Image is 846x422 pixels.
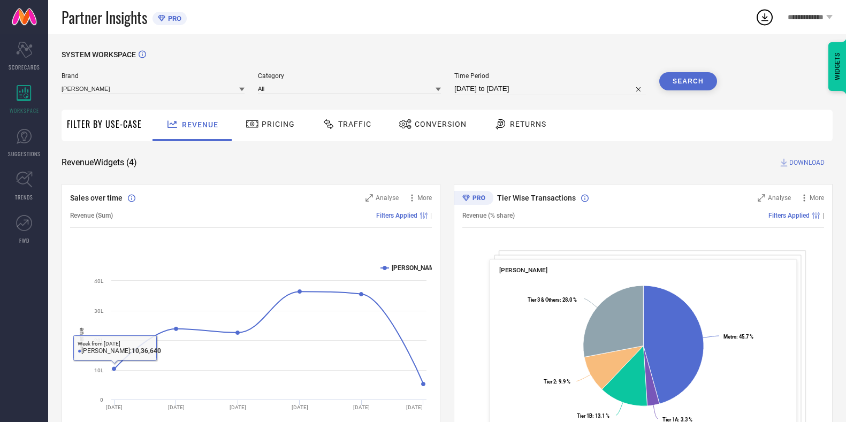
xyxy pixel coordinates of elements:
span: Tier Wise Transactions [497,194,576,202]
text: : 28.0 % [528,297,577,303]
span: Filters Applied [768,212,810,219]
span: FWD [19,236,29,244]
span: Brand [62,72,245,80]
span: PRO [165,14,181,22]
tspan: Revenue [78,327,85,352]
span: Filters Applied [376,212,417,219]
span: Category [258,72,441,80]
span: DOWNLOAD [789,157,825,168]
span: Conversion [415,120,467,128]
div: Premium [454,191,493,207]
span: SUGGESTIONS [8,150,41,158]
span: Pricing [262,120,295,128]
span: Revenue [182,120,218,129]
text: [DATE] [353,404,370,410]
text: [DATE] [406,404,423,410]
span: Returns [510,120,546,128]
tspan: Tier 1B [577,413,592,419]
span: WORKSPACE [10,106,39,114]
text: 40L [94,278,104,284]
tspan: Tier 3 & Others [528,297,560,303]
span: Revenue (% share) [462,212,515,219]
span: | [822,212,824,219]
span: Revenue (Sum) [70,212,113,219]
svg: Zoom [365,194,373,202]
span: More [417,194,432,202]
span: Traffic [338,120,371,128]
span: SCORECARDS [9,63,40,71]
tspan: Tier 2 [544,379,556,385]
text: : 13.1 % [577,413,609,419]
span: Filter By Use-Case [67,118,142,131]
div: Open download list [755,7,774,27]
svg: Zoom [758,194,765,202]
span: Partner Insights [62,6,147,28]
button: Search [659,72,717,90]
span: [PERSON_NAME] [499,266,548,274]
text: : 9.9 % [544,379,570,385]
span: More [810,194,824,202]
span: SYSTEM WORKSPACE [62,50,136,59]
span: TRENDS [15,193,33,201]
span: Sales over time [70,194,123,202]
input: Select time period [454,82,646,95]
span: Analyse [376,194,399,202]
span: Analyse [768,194,791,202]
tspan: Metro [723,334,736,340]
text: [DATE] [230,404,246,410]
text: 20L [94,337,104,343]
text: [DATE] [106,404,123,410]
text: 10L [94,367,104,373]
text: 0 [100,397,103,403]
text: [DATE] [292,404,308,410]
span: Revenue Widgets ( 4 ) [62,157,137,168]
span: | [430,212,432,219]
text: [PERSON_NAME] [392,264,440,272]
text: : 45.7 % [723,334,753,340]
span: Time Period [454,72,646,80]
text: [DATE] [168,404,185,410]
text: 30L [94,308,104,314]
